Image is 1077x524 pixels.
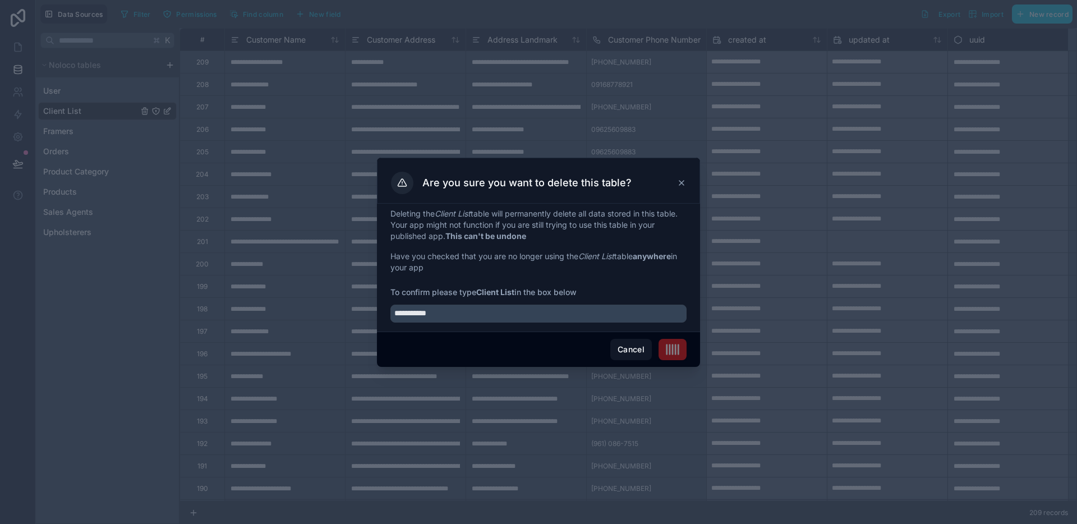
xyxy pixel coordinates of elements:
[476,287,514,297] strong: Client List
[422,176,632,190] h3: Are you sure you want to delete this table?
[435,209,471,218] em: Client List
[633,251,671,261] strong: anywhere
[578,251,614,261] em: Client List
[445,231,526,241] strong: This can't be undone
[390,208,687,242] p: Deleting the table will permanently delete all data stored in this table. Your app might not func...
[610,339,652,360] button: Cancel
[390,287,687,298] span: To confirm please type in the box below
[390,251,687,273] p: Have you checked that you are no longer using the table in your app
